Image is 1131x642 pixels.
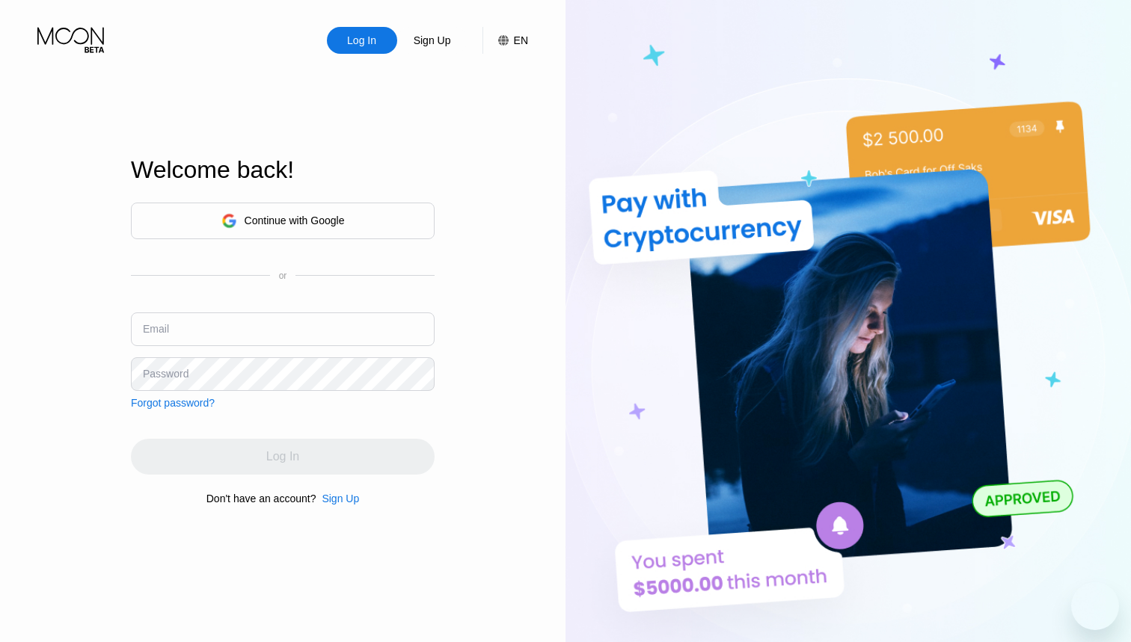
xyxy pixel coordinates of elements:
[143,368,188,380] div: Password
[482,27,528,54] div: EN
[1071,582,1119,630] iframe: Button to launch messaging window
[131,397,215,409] div: Forgot password?
[131,156,435,184] div: Welcome back!
[131,203,435,239] div: Continue with Google
[322,493,359,504] div: Sign Up
[143,323,169,335] div: Email
[245,214,345,226] div: Continue with Google
[514,34,528,46] div: EN
[397,27,468,54] div: Sign Up
[279,271,287,281] div: or
[206,493,316,504] div: Don't have an account?
[346,33,378,48] div: Log In
[316,493,359,504] div: Sign Up
[412,33,453,48] div: Sign Up
[327,27,397,54] div: Log In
